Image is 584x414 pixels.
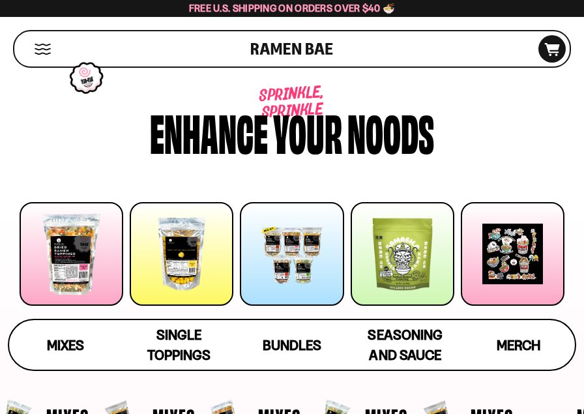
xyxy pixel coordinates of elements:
a: Merch [461,320,575,370]
span: Single Toppings [147,327,211,363]
span: Merch [497,337,540,353]
a: Single Toppings [123,320,236,370]
span: Mixes [47,337,84,353]
div: noods [347,109,434,155]
span: Seasoning and Sauce [368,327,442,363]
div: Enhance [150,109,268,155]
a: Bundles [235,320,349,370]
span: Free U.S. Shipping on Orders over $40 🍜 [189,2,396,14]
div: your [273,109,342,155]
span: Bundles [263,337,321,353]
a: Seasoning and Sauce [349,320,462,370]
a: Mixes [9,320,123,370]
button: Mobile Menu Trigger [34,44,51,55]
